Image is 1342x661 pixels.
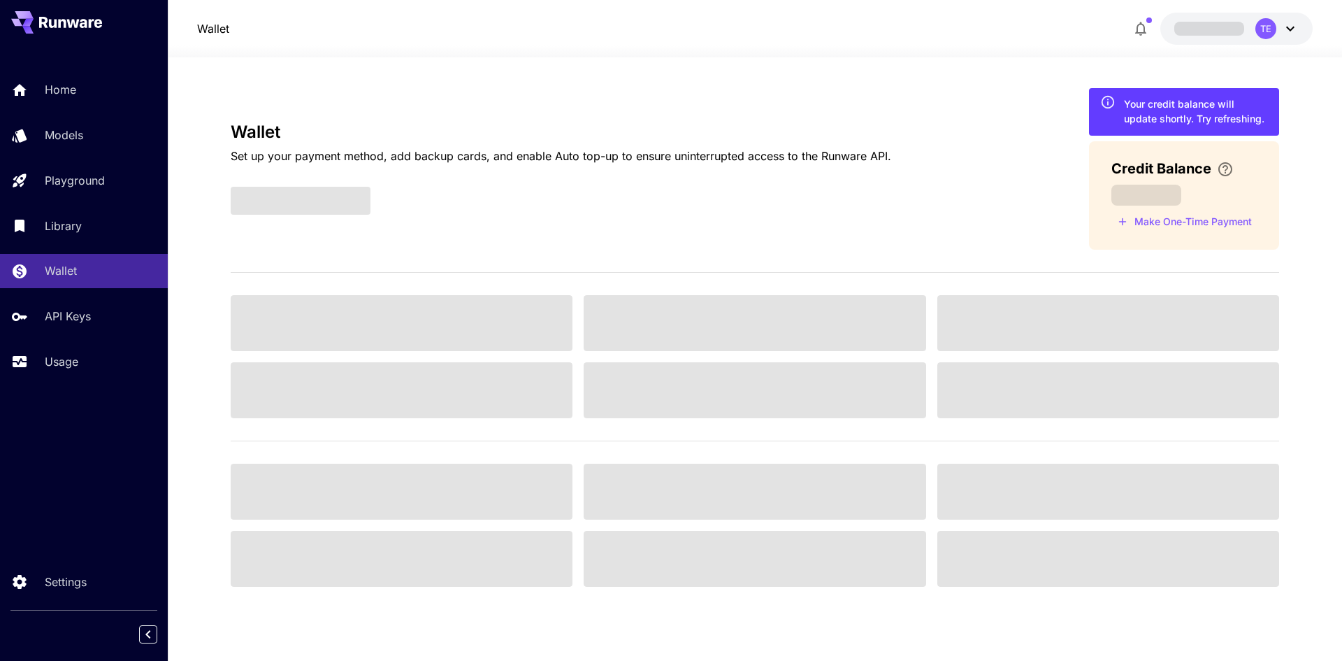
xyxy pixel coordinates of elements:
[45,218,82,234] p: Library
[197,20,229,37] a: Wallet
[1255,18,1276,39] div: TE
[45,574,87,590] p: Settings
[45,172,105,189] p: Playground
[1160,13,1313,45] button: TE
[197,20,229,37] nav: breadcrumb
[1124,97,1268,126] div: Your credit balance will update shortly. Try refreshing.
[150,622,168,647] div: Collapse sidebar
[1111,211,1258,233] button: Make a one-time, non-recurring payment
[45,127,83,143] p: Models
[45,353,78,370] p: Usage
[1111,158,1211,179] span: Credit Balance
[45,81,76,98] p: Home
[231,148,891,164] p: Set up your payment method, add backup cards, and enable Auto top-up to ensure uninterrupted acce...
[231,122,891,142] h3: Wallet
[1211,161,1239,178] button: Enter your card details and choose an Auto top-up amount to avoid service interruptions. We'll au...
[45,262,77,279] p: Wallet
[45,308,91,325] p: API Keys
[139,625,157,644] button: Collapse sidebar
